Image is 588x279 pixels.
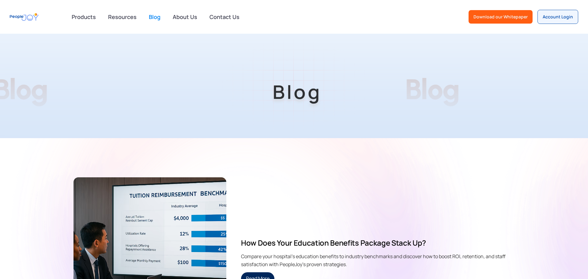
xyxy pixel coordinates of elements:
a: Resources [104,10,140,24]
div: Compare your hospital's education benefits to industry benchmarks and discover how to boost ROI, ... [241,253,514,267]
div: Products [68,11,100,23]
a: Download our Whitepaper [469,10,533,24]
a: Blog [145,10,164,24]
h2: How Does Your Education Benefits Package Stack Up? [241,238,514,248]
div: Download our Whitepaper [473,14,528,20]
a: About Us [169,10,201,24]
a: home [10,10,39,24]
a: Account Login [537,10,578,24]
h1: Blog [73,67,521,116]
a: Contact Us [206,10,243,24]
div: Account Login [543,14,573,20]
